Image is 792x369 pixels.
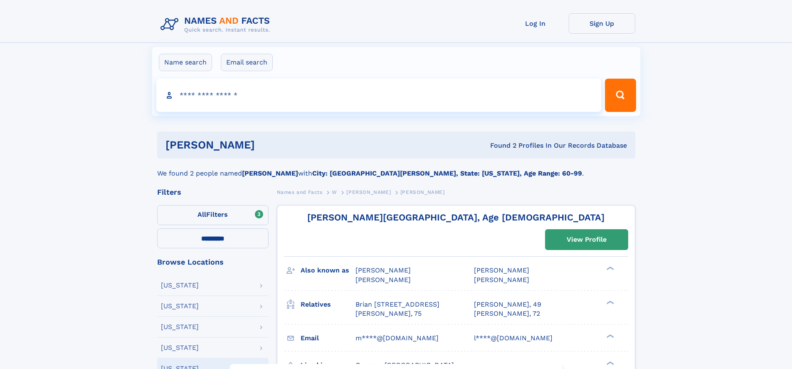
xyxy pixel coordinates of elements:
div: Browse Locations [157,258,269,266]
a: [PERSON_NAME] [346,187,391,197]
a: [PERSON_NAME], 75 [355,309,422,318]
h3: Relatives [301,297,355,312]
div: ❯ [604,300,614,305]
h3: Email [301,331,355,345]
div: [US_STATE] [161,303,199,310]
a: Sign Up [569,13,635,34]
a: W [332,187,337,197]
div: ❯ [604,360,614,366]
h1: [PERSON_NAME] [165,140,373,150]
div: [US_STATE] [161,282,199,289]
div: Filters [157,188,269,196]
a: [PERSON_NAME], 49 [474,300,541,309]
b: City: [GEOGRAPHIC_DATA][PERSON_NAME], State: [US_STATE], Age Range: 60-99 [312,169,582,177]
a: [PERSON_NAME], 72 [474,309,540,318]
span: [PERSON_NAME] [474,276,529,284]
div: [US_STATE] [161,344,199,351]
label: Email search [221,54,273,71]
span: All [197,211,206,218]
label: Name search [159,54,212,71]
div: [US_STATE] [161,324,199,330]
a: View Profile [545,230,628,250]
span: Cypress, [GEOGRAPHIC_DATA] [355,361,454,369]
h3: Also known as [301,263,355,277]
div: We found 2 people named with . [157,158,635,178]
b: [PERSON_NAME] [242,169,298,177]
button: Search Button [605,79,636,112]
span: [PERSON_NAME] [355,276,411,284]
input: search input [156,79,602,112]
div: ❯ [604,266,614,271]
span: [PERSON_NAME] [474,266,529,274]
div: Found 2 Profiles In Our Records Database [373,141,627,150]
span: [PERSON_NAME] [346,189,391,195]
div: ❯ [604,333,614,339]
a: Names and Facts [277,187,323,197]
div: View Profile [567,230,607,249]
a: [PERSON_NAME][GEOGRAPHIC_DATA], Age [DEMOGRAPHIC_DATA] [307,212,604,223]
a: Log In [502,13,569,34]
span: W [332,189,337,195]
span: [PERSON_NAME] [355,266,411,274]
label: Filters [157,205,269,225]
a: Brian [STREET_ADDRESS] [355,300,439,309]
span: [PERSON_NAME] [400,189,445,195]
img: Logo Names and Facts [157,13,277,36]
